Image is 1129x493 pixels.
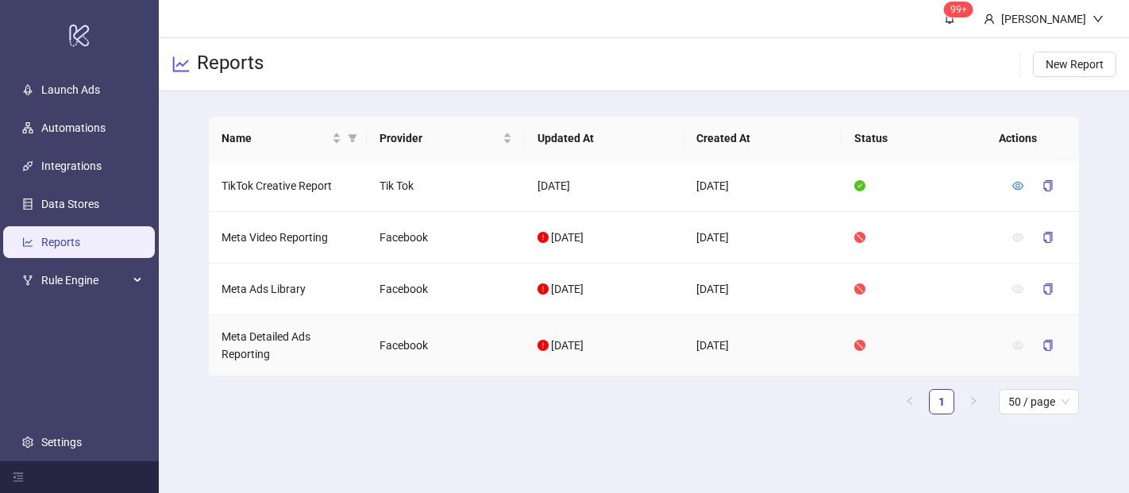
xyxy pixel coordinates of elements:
[905,396,915,406] span: left
[197,51,264,78] h3: Reports
[684,160,842,212] td: [DATE]
[41,198,99,210] a: Data Stores
[854,340,865,351] span: stop
[1042,283,1054,295] span: copy
[944,2,973,17] sup: 664
[1042,340,1054,351] span: copy
[930,390,954,414] a: 1
[944,13,955,24] span: bell
[854,180,865,191] span: check-circle
[209,264,367,315] td: Meta Ads Library
[897,389,923,414] button: left
[1012,232,1023,243] span: eye
[842,117,1000,160] th: Status
[222,129,329,147] span: Name
[1030,173,1066,198] button: copy
[41,264,129,296] span: Rule Engine
[1033,52,1116,77] button: New Report
[367,315,525,376] td: Facebook
[986,117,1065,160] th: Actions
[684,315,842,376] td: [DATE]
[1030,333,1066,358] button: copy
[41,236,80,248] a: Reports
[684,264,842,315] td: [DATE]
[538,283,549,295] span: exclamation-circle
[171,55,191,74] span: line-chart
[525,160,683,212] td: [DATE]
[22,275,33,286] span: fork
[551,283,584,295] span: [DATE]
[995,10,1092,28] div: [PERSON_NAME]
[1030,225,1066,250] button: copy
[538,232,549,243] span: exclamation-circle
[551,231,584,244] span: [DATE]
[209,212,367,264] td: Meta Video Reporting
[367,117,525,160] th: Provider
[854,232,865,243] span: stop
[380,129,499,147] span: Provider
[1046,58,1104,71] span: New Report
[551,339,584,352] span: [DATE]
[41,160,102,172] a: Integrations
[1042,232,1054,243] span: copy
[929,389,954,414] li: 1
[1012,340,1023,351] span: eye
[348,133,357,143] span: filter
[367,212,525,264] td: Facebook
[1042,180,1054,191] span: copy
[1008,390,1069,414] span: 50 / page
[13,472,24,483] span: menu-fold
[961,389,986,414] li: Next Page
[854,283,865,295] span: stop
[538,340,549,351] span: exclamation-circle
[209,160,367,212] td: TikTok Creative Report
[525,117,683,160] th: Updated At
[345,126,360,150] span: filter
[209,315,367,376] td: Meta Detailed Ads Reporting
[684,212,842,264] td: [DATE]
[1030,276,1066,302] button: copy
[1092,13,1104,25] span: down
[999,389,1079,414] div: Page Size
[1012,283,1023,295] span: eye
[1012,179,1023,192] a: eye
[41,436,82,449] a: Settings
[684,117,842,160] th: Created At
[209,117,367,160] th: Name
[961,389,986,414] button: right
[897,389,923,414] li: Previous Page
[41,83,100,96] a: Launch Ads
[367,160,525,212] td: Tik Tok
[367,264,525,315] td: Facebook
[41,121,106,134] a: Automations
[969,396,978,406] span: right
[1012,180,1023,191] span: eye
[984,13,995,25] span: user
